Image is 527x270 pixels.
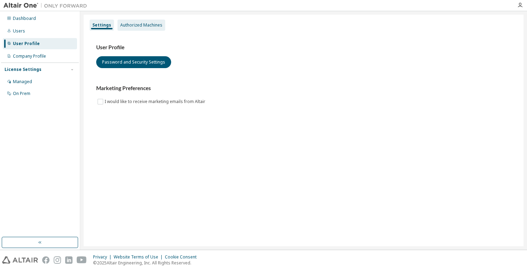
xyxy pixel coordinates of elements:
[105,97,207,106] label: I would like to receive marketing emails from Altair
[13,28,25,34] div: Users
[13,53,46,59] div: Company Profile
[96,56,171,68] button: Password and Security Settings
[114,254,165,260] div: Website Terms of Use
[54,256,61,264] img: instagram.svg
[13,41,40,46] div: User Profile
[120,22,162,28] div: Authorized Machines
[2,256,38,264] img: altair_logo.svg
[93,254,114,260] div: Privacy
[13,79,32,85] div: Managed
[13,16,36,21] div: Dashboard
[96,44,511,51] h3: User Profile
[96,85,511,92] h3: Marketing Preferences
[3,2,91,9] img: Altair One
[42,256,49,264] img: facebook.svg
[13,91,30,96] div: On Prem
[77,256,87,264] img: youtube.svg
[5,67,41,72] div: License Settings
[165,254,201,260] div: Cookie Consent
[93,260,201,266] p: © 2025 Altair Engineering, Inc. All Rights Reserved.
[92,22,111,28] div: Settings
[65,256,72,264] img: linkedin.svg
